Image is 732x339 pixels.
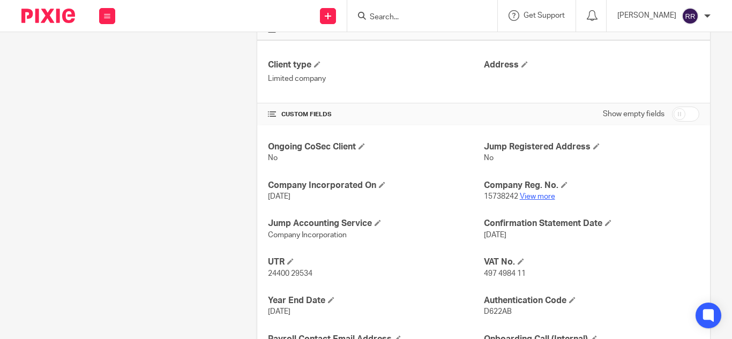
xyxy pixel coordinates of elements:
[484,59,699,71] h4: Address
[21,9,75,23] img: Pixie
[682,7,699,25] img: svg%3E
[268,180,483,191] h4: Company Incorporated On
[617,10,676,21] p: [PERSON_NAME]
[484,180,699,191] h4: Company Reg. No.
[268,257,483,268] h4: UTR
[268,270,312,277] span: 24400 29534
[484,141,699,153] h4: Jump Registered Address
[603,109,664,119] label: Show empty fields
[524,12,565,19] span: Get Support
[484,257,699,268] h4: VAT No.
[484,218,699,229] h4: Confirmation Statement Date
[484,231,506,239] span: [DATE]
[268,59,483,71] h4: Client type
[268,231,347,239] span: Company Incorporation
[268,73,483,84] p: Limited company
[484,154,494,162] span: No
[268,295,483,306] h4: Year End Date
[268,308,290,315] span: [DATE]
[268,141,483,153] h4: Ongoing CoSec Client
[520,193,555,200] a: View more
[268,193,290,200] span: [DATE]
[484,308,512,315] span: D622AB
[268,154,278,162] span: No
[484,270,526,277] span: 497 4984 11
[369,13,465,22] input: Search
[484,193,518,200] span: 15738242
[484,295,699,306] h4: Authentication Code
[268,218,483,229] h4: Jump Accounting Service
[268,110,483,119] h4: CUSTOM FIELDS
